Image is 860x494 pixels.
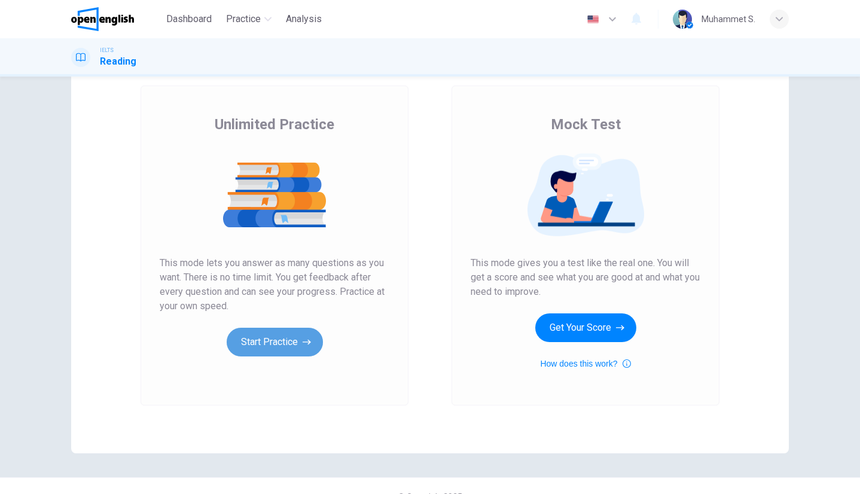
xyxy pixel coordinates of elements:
[673,10,692,29] img: Profile picture
[226,12,261,26] span: Practice
[71,7,161,31] a: OpenEnglish logo
[535,313,636,342] button: Get Your Score
[702,12,755,26] div: Muhammet S.
[100,54,136,69] h1: Reading
[166,12,212,26] span: Dashboard
[540,356,630,371] button: How does this work?
[551,115,621,134] span: Mock Test
[286,12,322,26] span: Analysis
[221,8,276,30] button: Practice
[585,15,600,24] img: en
[160,256,389,313] span: This mode lets you answer as many questions as you want. There is no time limit. You get feedback...
[161,8,216,30] button: Dashboard
[215,115,334,134] span: Unlimited Practice
[100,46,114,54] span: IELTS
[281,8,327,30] button: Analysis
[71,7,134,31] img: OpenEnglish logo
[471,256,700,299] span: This mode gives you a test like the real one. You will get a score and see what you are good at a...
[227,328,323,356] button: Start Practice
